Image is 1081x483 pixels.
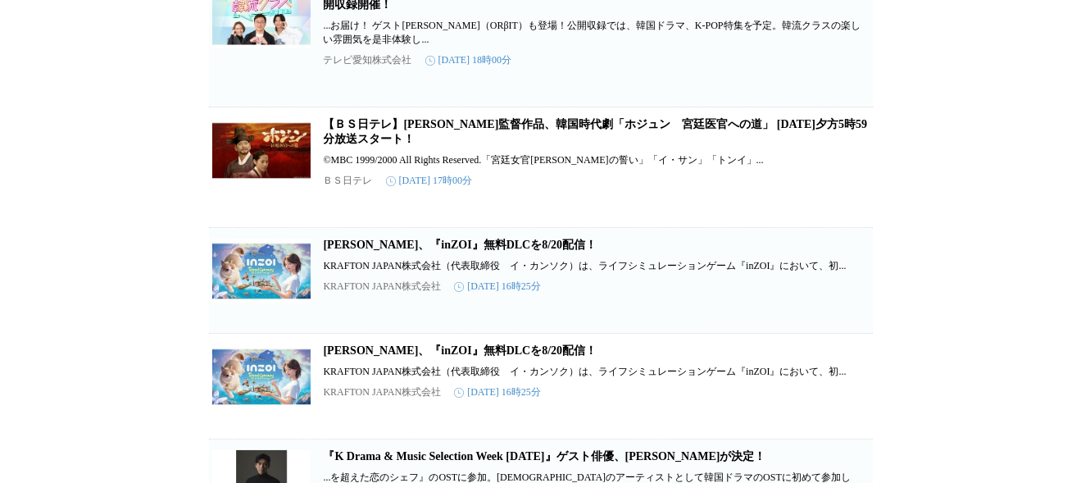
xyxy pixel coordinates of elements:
time: [DATE] 16時25分 [454,280,541,294]
p: ＢＳ日テレ [324,174,373,188]
p: ©MBC 1999/2000 All Rights Reserved.「宮廷女官[PERSON_NAME]の誓い」「イ・サン」「トンイ」... [324,153,870,167]
p: KRAFTON JAPAN株式会社 [324,280,442,294]
p: ...お届け！ ゲスト[PERSON_NAME]（ORβIT）も登場！公開収録では、韓国ドラマ、K-POP特集を予定。韓流クラスの楽しい雰囲気を是非体験し... [324,19,870,47]
img: KRAFTON、『inZOI』無料DLCを8/20配信！ [212,344,311,409]
a: [PERSON_NAME]、『inZOI』無料DLCを8/20配信！ [324,344,597,357]
p: テレビ愛知株式会社 [324,53,412,67]
a: [PERSON_NAME]、『inZOI』無料DLCを8/20配信！ [324,239,597,251]
p: KRAFTON JAPAN株式会社（代表取締役 イ・カンソク）は、ライフシミュレーションゲーム『inZOI』において、初... [324,259,870,273]
p: KRAFTON JAPAN株式会社 [324,385,442,399]
time: [DATE] 17時00分 [386,174,473,188]
a: 【ＢＳ日テレ】[PERSON_NAME]監督作品、韓国時代劇「ホジュン 宮廷医官への道」 [DATE]夕方5時59分放送スタート！ [324,118,868,145]
a: 『K Drama & Music Selection Week [DATE]』ゲスト俳優、[PERSON_NAME]が決定！ [324,450,766,462]
p: KRAFTON JAPAN株式会社（代表取締役 イ・カンソク）は、ライフシミュレーションゲーム『inZOI』において、初... [324,365,870,379]
time: [DATE] 18時00分 [425,53,512,67]
img: KRAFTON、『inZOI』無料DLCを8/20配信！ [212,238,311,303]
img: 【ＢＳ日テレ】イ・ビョンフン監督作品、韓国時代劇「ホジュン 宮廷医官への道」 8月11日(月)夕方5時59分放送スタート！ [212,117,311,183]
time: [DATE] 16時25分 [454,385,541,399]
